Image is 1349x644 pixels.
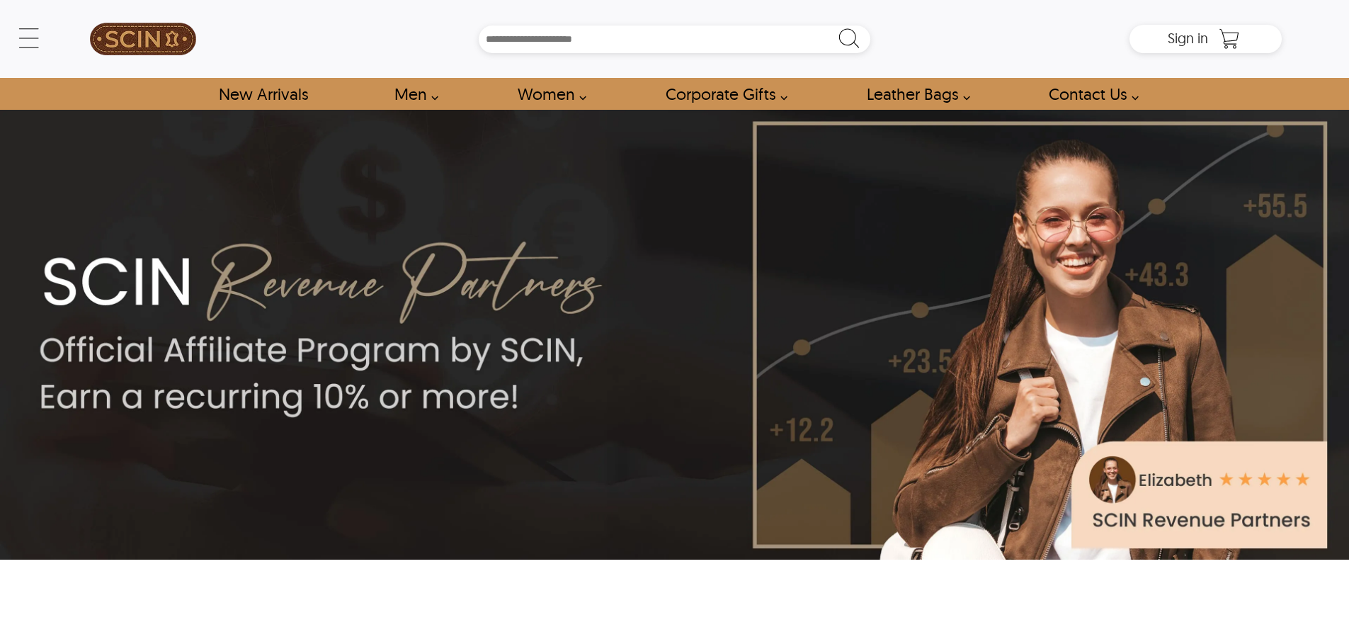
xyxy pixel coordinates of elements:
[1032,78,1146,110] a: contact-us
[850,78,978,110] a: Shop Leather Bags
[1168,34,1208,45] a: Sign in
[67,7,219,71] a: SCIN
[203,78,324,110] a: Shop New Arrivals
[1215,28,1243,50] a: Shopping Cart
[501,78,594,110] a: Shop Women Leather Jackets
[649,78,795,110] a: Shop Leather Corporate Gifts
[378,78,446,110] a: shop men's leather jackets
[1168,29,1208,47] span: Sign in
[90,7,196,71] img: SCIN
